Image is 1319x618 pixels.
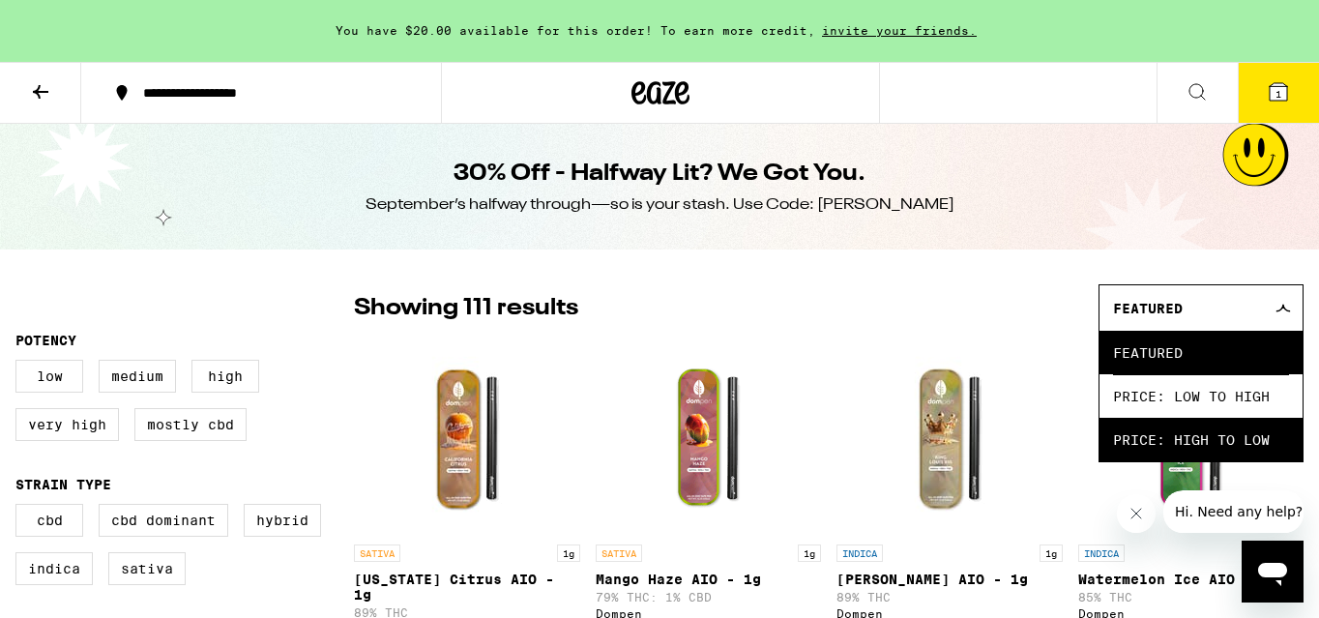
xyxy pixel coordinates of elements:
[836,544,883,562] p: INDICA
[1078,591,1304,603] p: 85% THC
[596,572,822,587] p: Mango Haze AIO - 1g
[191,360,259,393] label: High
[1238,63,1319,123] button: 1
[836,591,1063,603] p: 89% THC
[1113,418,1289,461] span: Price: High to Low
[366,194,954,216] div: September’s halfway through—so is your stash. Use Code: [PERSON_NAME]
[1078,572,1304,587] p: Watermelon Ice AIO - 1g
[454,158,865,191] h1: 30% Off - Halfway Lit? We Got You.
[1094,341,1287,535] img: Dompen - Watermelon Ice AIO - 1g
[1242,541,1304,603] iframe: Button to launch messaging window
[1113,374,1289,418] span: Price: Low to High
[1040,544,1063,562] p: 1g
[1113,331,1289,374] span: Featured
[557,544,580,562] p: 1g
[596,544,642,562] p: SATIVA
[99,360,176,393] label: Medium
[354,292,578,325] p: Showing 111 results
[108,552,186,585] label: Sativa
[244,504,321,537] label: Hybrid
[15,408,119,441] label: Very High
[596,591,822,603] p: 79% THC: 1% CBD
[370,341,564,535] img: Dompen - California Citrus AIO - 1g
[15,360,83,393] label: Low
[336,24,815,37] span: You have $20.00 available for this order! To earn more credit,
[15,333,76,348] legend: Potency
[99,504,228,537] label: CBD Dominant
[354,572,580,603] p: [US_STATE] Citrus AIO - 1g
[134,408,247,441] label: Mostly CBD
[15,477,111,492] legend: Strain Type
[1163,490,1304,533] iframe: Message from company
[1275,88,1281,100] span: 1
[611,341,805,535] img: Dompen - Mango Haze AIO - 1g
[15,552,93,585] label: Indica
[815,24,983,37] span: invite your friends.
[1117,494,1156,533] iframe: Close message
[853,341,1046,535] img: Dompen - King Louis XIII AIO - 1g
[354,544,400,562] p: SATIVA
[836,572,1063,587] p: [PERSON_NAME] AIO - 1g
[15,504,83,537] label: CBD
[798,544,821,562] p: 1g
[1078,544,1125,562] p: INDICA
[1113,301,1183,316] span: Featured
